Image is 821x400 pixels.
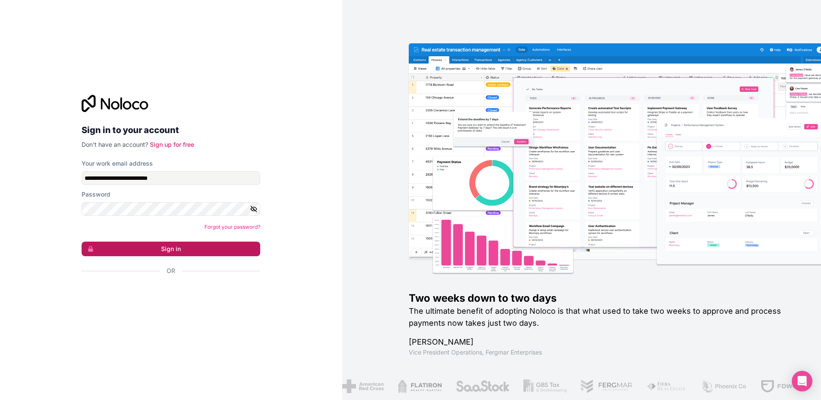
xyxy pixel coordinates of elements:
iframe: Sign in with Google Button [77,285,258,303]
img: /assets/phoenix-BREaitsQ.png [700,379,747,393]
img: /assets/gbstax-C-GtDUiK.png [523,379,567,393]
img: /assets/saastock-C6Zbiodz.png [455,379,509,393]
div: Open Intercom Messenger [792,371,812,391]
input: Password [82,202,260,216]
img: /assets/american-red-cross-BAupjrZR.png [341,379,383,393]
h1: Two weeks down to two days [409,291,794,305]
span: Or [167,267,175,275]
img: /assets/fergmar-CudnrXN5.png [580,379,632,393]
a: Sign up for free [150,141,194,148]
input: Email address [82,171,260,185]
h2: The ultimate benefit of adopting Noloco is that what used to take two weeks to approve and proces... [409,305,794,329]
img: /assets/fiera-fwj2N5v4.png [646,379,687,393]
h1: [PERSON_NAME] [409,336,794,348]
button: Sign in [82,242,260,256]
img: /assets/flatiron-C8eUkumj.png [397,379,442,393]
h2: Sign in to your account [82,122,260,138]
img: /assets/fdworks-Bi04fVtw.png [760,379,810,393]
h1: Vice President Operations , Fergmar Enterprises [409,348,794,357]
label: Your work email address [82,159,153,168]
label: Password [82,190,110,199]
span: Don't have an account? [82,141,148,148]
a: Forgot your password? [204,224,260,230]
